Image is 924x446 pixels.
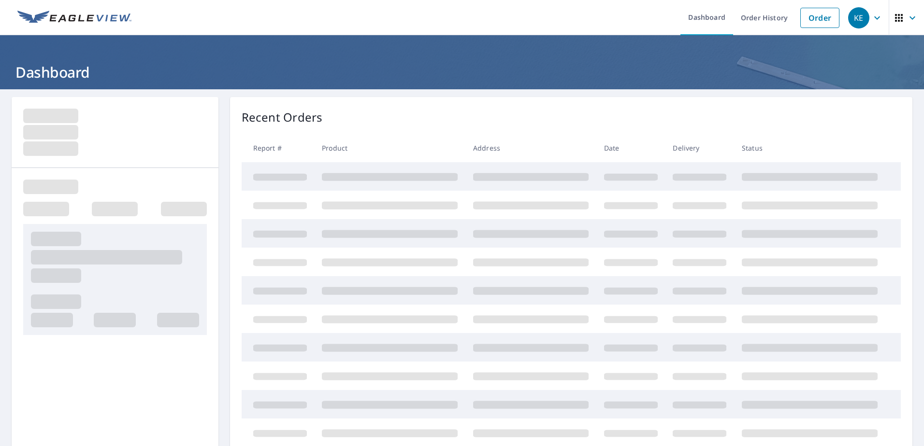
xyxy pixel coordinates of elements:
th: Date [596,134,665,162]
th: Delivery [665,134,734,162]
th: Report # [242,134,315,162]
th: Status [734,134,885,162]
a: Order [800,8,839,28]
th: Product [314,134,465,162]
h1: Dashboard [12,62,912,82]
p: Recent Orders [242,109,323,126]
th: Address [465,134,596,162]
div: KE [848,7,869,28]
img: EV Logo [17,11,131,25]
